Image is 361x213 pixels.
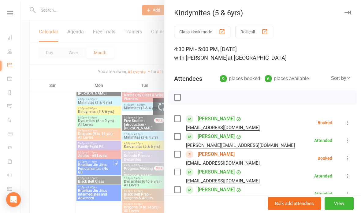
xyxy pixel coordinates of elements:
a: [PERSON_NAME] [198,167,235,177]
div: 6 [265,75,272,82]
div: 4:30 PM - 5:00 PM, [DATE] [174,45,351,62]
a: [PERSON_NAME] [198,149,235,159]
span: with [PERSON_NAME] [174,54,228,61]
div: Booked [318,121,332,125]
button: View [325,197,354,210]
button: Class kiosk mode [174,26,230,37]
div: Kindymites (5 & 6yrs) [164,9,361,17]
span: at [GEOGRAPHIC_DATA] [228,54,287,61]
button: Bulk add attendees [268,197,321,210]
button: Roll call [235,26,273,37]
div: Attended [314,192,332,196]
div: Open Intercom Messenger [6,192,21,207]
div: places booked [220,74,260,83]
div: Attended [314,174,332,178]
div: places available [265,74,309,83]
a: [PERSON_NAME] [198,114,235,124]
div: 9 [220,75,227,82]
div: Attendees [174,74,202,83]
div: Sort by [331,74,351,82]
div: Attended [314,138,332,143]
a: [PERSON_NAME] [198,185,235,195]
div: Booked [318,156,332,160]
a: [PERSON_NAME] [198,132,235,141]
